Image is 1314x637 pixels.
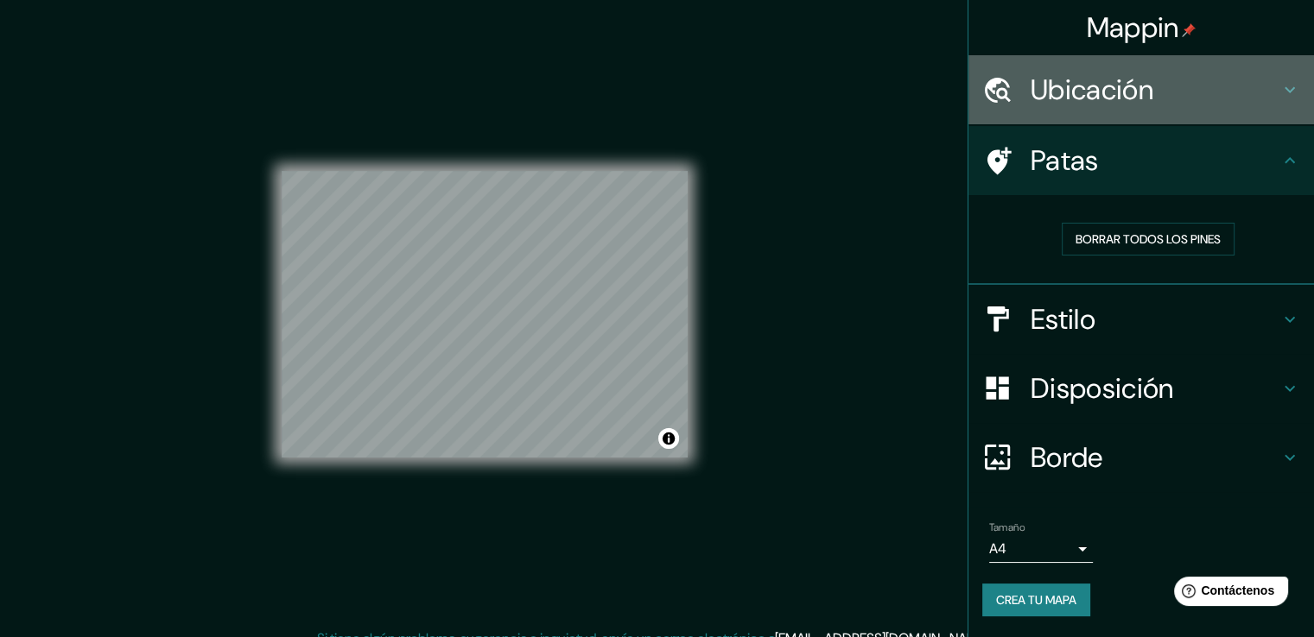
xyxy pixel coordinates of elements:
font: Crea tu mapa [996,592,1076,608]
div: Borde [968,423,1314,492]
div: Disposición [968,354,1314,423]
font: Ubicación [1031,72,1153,108]
button: Crea tu mapa [982,583,1090,616]
font: Borrar todos los pines [1076,231,1221,247]
font: A4 [989,539,1006,558]
div: Patas [968,126,1314,195]
canvas: Mapa [282,171,688,457]
div: Estilo [968,285,1314,354]
button: Activar o desactivar atribución [658,428,679,449]
font: Tamaño [989,520,1025,534]
font: Mappin [1087,9,1179,46]
button: Borrar todos los pines [1062,223,1235,255]
font: Estilo [1031,301,1095,337]
iframe: Lanzador de widgets de ayuda [1160,570,1295,618]
div: Ubicación [968,55,1314,124]
font: Disposición [1031,370,1173,407]
div: A4 [989,535,1093,563]
font: Borde [1031,439,1103,476]
font: Patas [1031,142,1099,179]
img: pin-icon.png [1182,23,1196,37]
